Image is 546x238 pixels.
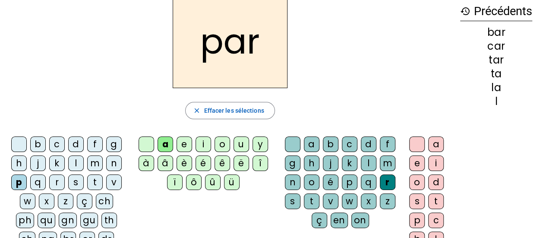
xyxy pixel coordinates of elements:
[58,194,73,209] div: z
[59,213,77,228] div: gn
[234,136,249,152] div: u
[351,213,369,228] div: on
[185,102,275,119] button: Effacer les sélections
[39,194,54,209] div: x
[106,136,122,152] div: g
[96,194,113,209] div: ch
[234,155,249,171] div: ë
[186,175,202,190] div: ô
[87,175,103,190] div: t
[38,213,55,228] div: qu
[49,136,65,152] div: c
[193,107,200,114] mat-icon: close
[204,105,264,116] span: Effacer les sélections
[68,155,84,171] div: l
[361,175,376,190] div: q
[304,175,319,190] div: o
[285,194,300,209] div: s
[460,55,532,65] div: tar
[460,96,532,107] div: l
[361,136,376,152] div: d
[30,175,46,190] div: q
[77,194,92,209] div: ç
[460,27,532,38] div: bar
[285,155,300,171] div: g
[285,175,300,190] div: n
[409,194,425,209] div: s
[158,155,173,171] div: â
[428,136,444,152] div: a
[158,136,173,152] div: a
[380,155,395,171] div: m
[380,194,395,209] div: z
[49,155,65,171] div: k
[380,136,395,152] div: f
[361,194,376,209] div: x
[87,155,103,171] div: m
[30,136,46,152] div: b
[460,6,470,16] mat-icon: history
[323,155,338,171] div: j
[177,136,192,152] div: e
[167,175,183,190] div: ï
[196,155,211,171] div: é
[331,213,348,228] div: en
[460,41,532,51] div: car
[428,213,444,228] div: c
[323,175,338,190] div: é
[80,213,98,228] div: gu
[16,213,34,228] div: ph
[101,213,117,228] div: th
[409,155,425,171] div: e
[106,155,122,171] div: n
[252,136,268,152] div: y
[68,136,84,152] div: d
[342,194,357,209] div: w
[323,194,338,209] div: v
[460,83,532,93] div: la
[312,213,327,228] div: ç
[196,136,211,152] div: i
[68,175,84,190] div: s
[87,136,103,152] div: f
[342,175,357,190] div: p
[409,213,425,228] div: p
[139,155,154,171] div: à
[215,155,230,171] div: ê
[323,136,338,152] div: b
[106,175,122,190] div: v
[205,175,221,190] div: û
[460,2,532,21] h3: Précédents
[428,175,444,190] div: d
[30,155,46,171] div: j
[11,175,27,190] div: p
[361,155,376,171] div: l
[460,69,532,79] div: ta
[380,175,395,190] div: r
[11,155,27,171] div: h
[224,175,240,190] div: ü
[20,194,35,209] div: w
[342,155,357,171] div: k
[409,175,425,190] div: o
[304,155,319,171] div: h
[177,155,192,171] div: è
[252,155,268,171] div: î
[342,136,357,152] div: c
[304,194,319,209] div: t
[428,194,444,209] div: t
[215,136,230,152] div: o
[304,136,319,152] div: a
[428,155,444,171] div: i
[49,175,65,190] div: r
